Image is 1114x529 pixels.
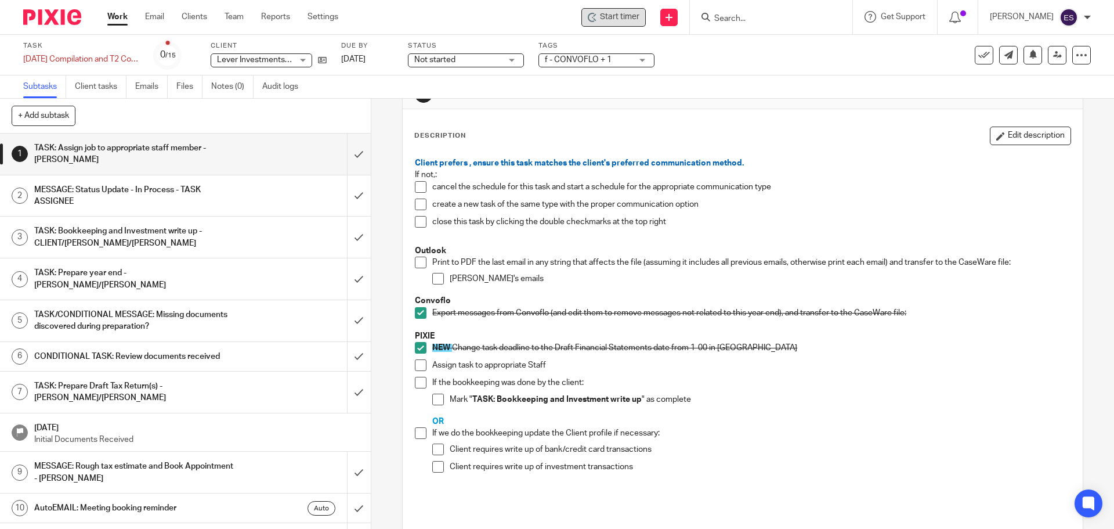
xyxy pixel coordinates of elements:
[34,222,235,252] h1: TASK: Bookkeeping and Investment write up - CLIENT/[PERSON_NAME]/[PERSON_NAME]
[432,418,444,426] span: OR
[12,188,28,204] div: 2
[408,41,524,51] label: Status
[432,216,1070,228] p: close this task by clicking the double checkmarks at the top right
[12,271,28,287] div: 4
[545,56,612,64] span: f - CONVOFLO + 1
[450,273,1070,285] p: [PERSON_NAME]'s emails
[600,11,639,23] span: Start timer
[432,342,1070,354] p: Change task deadline to the Draft Financial Statements date from 1-00 in [GEOGRAPHIC_DATA]
[34,264,235,294] h1: TASK: Prepare year end - [PERSON_NAME]/[PERSON_NAME]
[12,465,28,481] div: 9
[990,127,1071,145] button: Edit description
[415,159,744,167] span: Client prefers , ensure this task matches the client's preferred communication method.
[432,427,1070,439] p: If we do the bookkeeping update the Client profile if necessary:
[34,458,235,487] h1: MESSAGE: Rough tax estimate and Book Appointment - [PERSON_NAME]
[34,139,235,169] h1: TASK: Assign job to appropriate staff member - [PERSON_NAME]
[211,41,327,51] label: Client
[23,9,81,25] img: Pixie
[472,395,642,404] strong: TASK: Bookkeeping and Investment write up
[165,52,176,59] small: /15
[23,53,139,65] div: 2025-07-15 Compilation and T2 Corporate tax return - CONVOFLO
[34,306,235,336] h1: TASK/CONDITIONAL MESSAGE: Missing documents discovered during preparation?
[34,419,359,434] h1: [DATE]
[107,11,128,23] a: Work
[225,11,244,23] a: Team
[34,377,235,407] h1: TASK: Prepare Draft Tax Return(s) - [PERSON_NAME]/[PERSON_NAME]
[414,131,466,141] p: Description
[415,247,446,255] strong: Outlook
[12,312,28,329] div: 5
[1059,8,1078,27] img: svg%3E
[432,307,1070,319] p: Export messages from Convoflo (and edit them to remove messages not related to this year end), an...
[713,14,818,24] input: Search
[261,11,290,23] a: Reports
[34,181,235,211] h1: MESSAGE: Status Update - In Process - TASK ASSIGNEE
[211,75,254,98] a: Notes (0)
[432,199,1070,210] p: create a new task of the same type with the proper communication option
[415,297,451,305] strong: Convoflo
[12,229,28,246] div: 3
[12,500,28,516] div: 10
[432,359,1070,371] p: Assign task to appropriate Staff
[450,394,1070,405] p: Mark " " as complete
[75,75,126,98] a: Client tasks
[415,169,1070,181] p: If not,:
[450,444,1070,455] p: Client requires write up of bank/credit card transactions
[262,75,307,98] a: Audit logs
[145,11,164,23] a: Email
[135,75,168,98] a: Emails
[182,11,207,23] a: Clients
[12,348,28,365] div: 6
[432,181,1070,193] p: cancel the schedule for this task and start a schedule for the appropriate communication type
[34,434,359,445] p: Initial Documents Received
[308,501,335,516] div: Auto
[34,348,235,365] h1: CONDITIONAL TASK: Review documents received
[12,106,75,125] button: + Add subtask
[23,53,139,65] div: [DATE] Compilation and T2 Corporate tax return - CONVOFLO
[415,332,435,340] strong: PIXIE
[432,257,1070,268] p: Print to PDF the last email in any string that affects the file (assuming it includes all previou...
[176,75,202,98] a: Files
[341,41,393,51] label: Due by
[881,13,925,21] span: Get Support
[308,11,338,23] a: Settings
[34,499,235,517] h1: AutoEMAIL: Meeting booking reminder
[432,377,1070,388] p: If the bookkeeping was done by the client:
[160,48,176,62] div: 0
[23,75,66,98] a: Subtasks
[538,41,654,51] label: Tags
[990,11,1054,23] p: [PERSON_NAME]
[341,55,366,63] span: [DATE]
[12,146,28,162] div: 1
[581,8,646,27] div: Lever Investments Ltd. - 2025-07-15 Compilation and T2 Corporate tax return - CONVOFLO
[450,461,1070,473] p: Client requires write up of investment transactions
[12,384,28,400] div: 7
[23,41,139,51] label: Task
[414,56,455,64] span: Not started
[432,344,450,352] span: NEW
[217,56,301,64] span: Lever Investments Ltd.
